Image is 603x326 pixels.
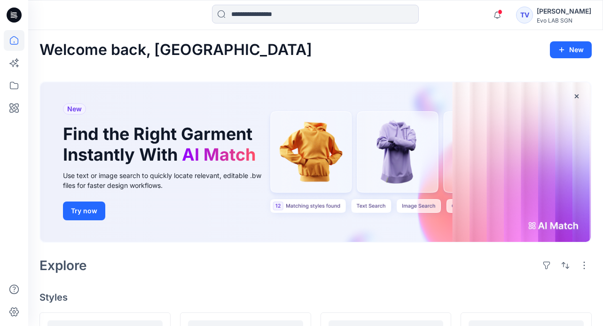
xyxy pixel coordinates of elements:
[516,7,533,23] div: TV
[63,124,260,164] h1: Find the Right Garment Instantly With
[182,144,256,165] span: AI Match
[63,202,105,220] button: Try now
[67,103,82,115] span: New
[537,6,591,17] div: [PERSON_NAME]
[39,292,592,303] h4: Styles
[39,258,87,273] h2: Explore
[39,41,312,59] h2: Welcome back, [GEOGRAPHIC_DATA]
[63,171,274,190] div: Use text or image search to quickly locate relevant, editable .bw files for faster design workflows.
[537,17,591,24] div: Evo LAB SGN
[550,41,592,58] button: New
